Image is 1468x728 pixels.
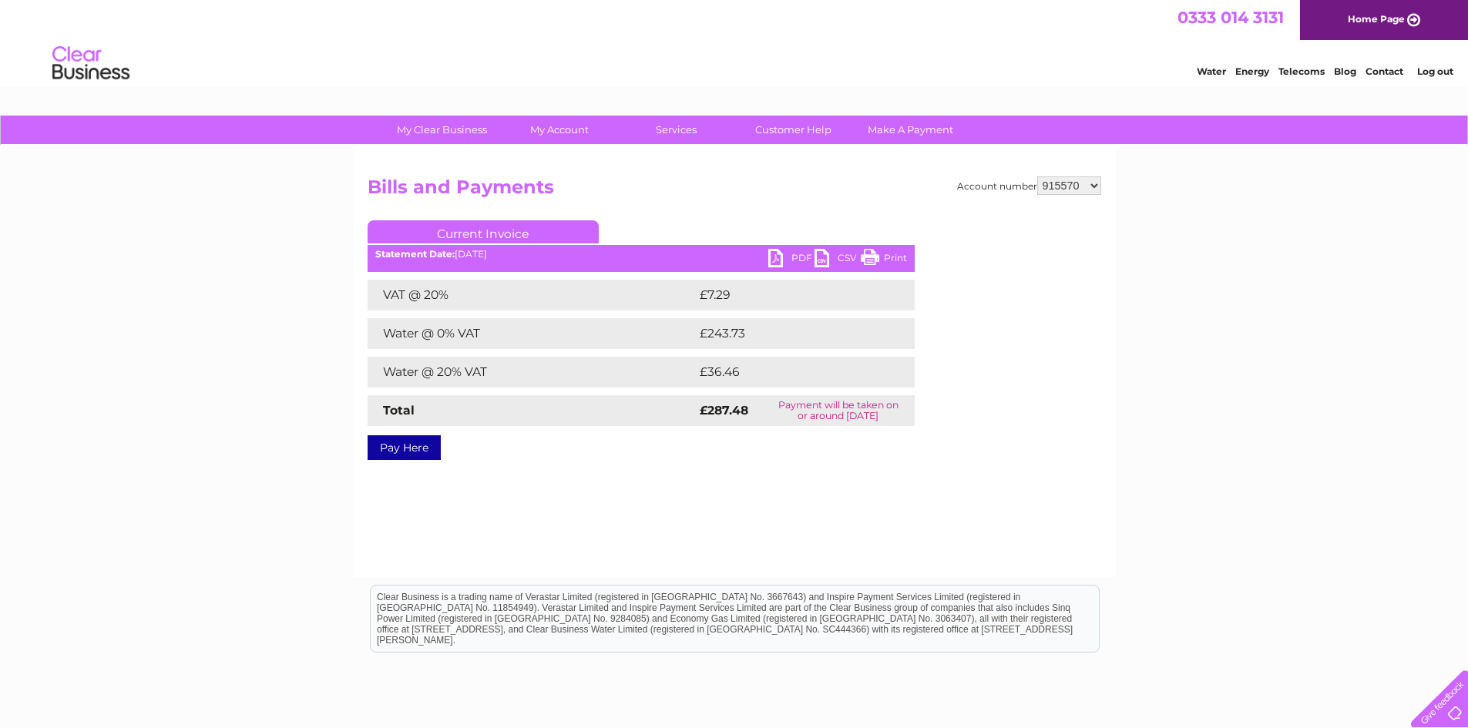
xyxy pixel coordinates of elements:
[1278,65,1325,77] a: Telecoms
[1235,65,1269,77] a: Energy
[696,318,887,349] td: £243.73
[368,249,915,260] div: [DATE]
[52,40,130,87] img: logo.png
[371,8,1099,75] div: Clear Business is a trading name of Verastar Limited (registered in [GEOGRAPHIC_DATA] No. 3667643...
[1334,65,1356,77] a: Blog
[861,249,907,271] a: Print
[1366,65,1403,77] a: Contact
[613,116,740,144] a: Services
[847,116,974,144] a: Make A Payment
[495,116,623,144] a: My Account
[696,357,885,387] td: £36.46
[368,435,441,460] a: Pay Here
[768,249,815,271] a: PDF
[368,280,696,310] td: VAT @ 20%
[762,395,914,426] td: Payment will be taken on or around [DATE]
[730,116,857,144] a: Customer Help
[1177,8,1284,27] a: 0333 014 3131
[700,403,748,418] strong: £287.48
[368,318,696,349] td: Water @ 0% VAT
[378,116,506,144] a: My Clear Business
[368,176,1101,206] h2: Bills and Payments
[368,220,599,243] a: Current Invoice
[1197,65,1226,77] a: Water
[696,280,878,310] td: £7.29
[1417,65,1453,77] a: Log out
[383,403,415,418] strong: Total
[957,176,1101,195] div: Account number
[368,357,696,387] td: Water @ 20% VAT
[815,249,861,271] a: CSV
[375,248,455,260] b: Statement Date:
